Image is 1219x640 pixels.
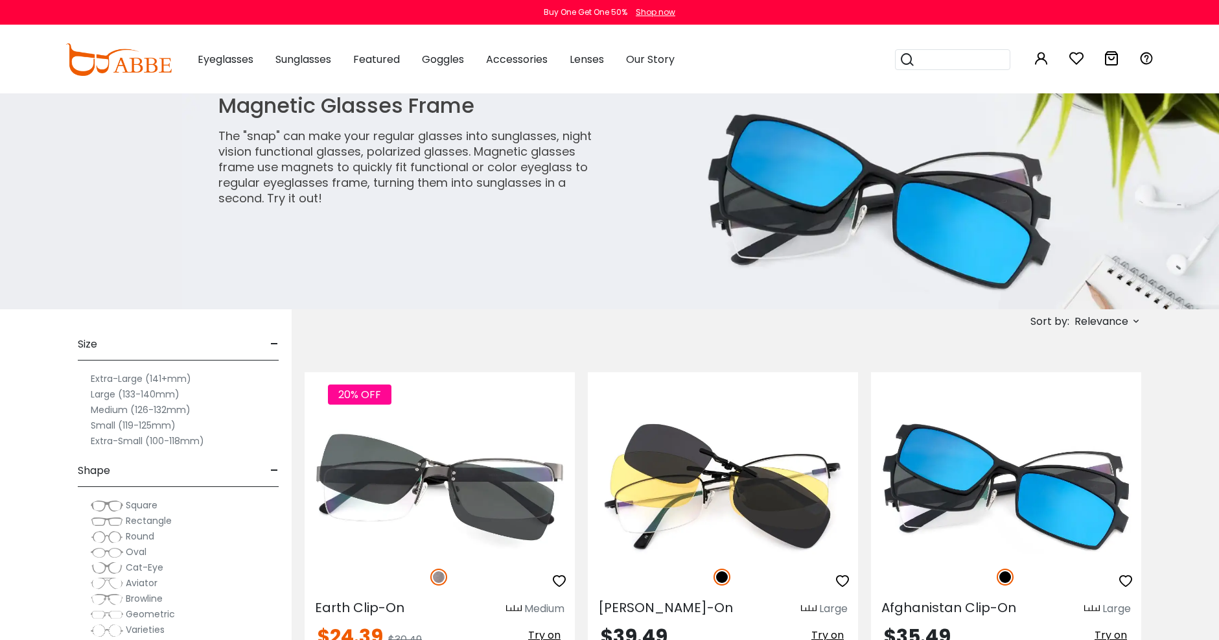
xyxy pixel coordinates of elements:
[270,455,279,486] span: -
[65,43,172,76] img: abbeglasses.com
[636,6,675,18] div: Shop now
[871,419,1141,554] img: Black Afghanistan Clip-On - TR ,Adjust Nose Pads
[198,52,253,67] span: Eyeglasses
[524,601,564,617] div: Medium
[91,562,123,575] img: Cat-Eye.png
[714,569,730,586] img: Black
[91,546,123,559] img: Oval.png
[1074,310,1128,333] span: Relevance
[1084,604,1100,614] img: size ruler
[126,608,175,621] span: Geometric
[997,569,1014,586] img: Black
[305,419,575,554] img: Gun Earth Clip-On - Metal ,Adjust Nose Pads
[182,93,1219,309] img: magnetic glasses frame
[91,402,191,418] label: Medium (126-132mm)
[91,530,123,543] img: Round.png
[881,599,1016,617] span: Afghanistan Clip-On
[626,52,675,67] span: Our Story
[91,624,123,637] img: Varieties.png
[91,515,123,528] img: Rectangle.png
[486,52,548,67] span: Accessories
[126,561,163,574] span: Cat-Eye
[570,52,604,67] span: Lenses
[91,499,123,512] img: Square.png
[422,52,464,67] span: Goggles
[78,455,110,486] span: Shape
[91,418,176,433] label: Small (119-125mm)
[544,6,627,18] div: Buy One Get One 50%
[801,604,817,614] img: size ruler
[126,499,157,512] span: Square
[78,329,97,360] span: Size
[126,592,163,605] span: Browline
[275,52,331,67] span: Sunglasses
[91,371,191,386] label: Extra-Large (141+mm)
[1102,601,1131,617] div: Large
[91,433,204,449] label: Extra-Small (100-118mm)
[270,329,279,360] span: -
[315,599,404,617] span: Earth Clip-On
[126,545,146,558] span: Oval
[91,593,123,606] img: Browline.png
[598,599,733,617] span: [PERSON_NAME]-On
[588,419,858,554] img: Black Luke Clip-On - Metal ,Adjust Nose Pads
[126,576,157,589] span: Aviator
[91,608,123,621] img: Geometric.png
[218,128,592,206] p: The "snap" can make your regular glasses into sunglasses, night vision functional glasses, polari...
[819,601,848,617] div: Large
[126,530,154,543] span: Round
[328,385,391,405] span: 20% OFF
[126,514,172,527] span: Rectangle
[430,569,447,586] img: Gun
[218,93,592,118] h1: Magnetic Glasses Frame
[629,6,675,18] a: Shop now
[91,577,123,590] img: Aviator.png
[1030,314,1069,329] span: Sort by:
[126,623,165,636] span: Varieties
[91,386,180,402] label: Large (133-140mm)
[353,52,400,67] span: Featured
[506,604,522,614] img: size ruler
